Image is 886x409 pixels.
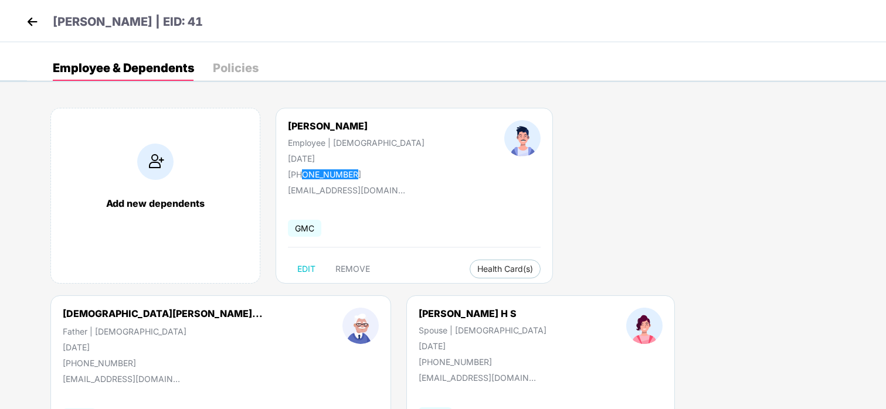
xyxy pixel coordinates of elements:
[63,358,263,368] div: [PHONE_NUMBER]
[53,13,203,31] p: [PERSON_NAME] | EID: 41
[626,308,663,344] img: profileImage
[297,264,315,274] span: EDIT
[63,326,263,336] div: Father | [DEMOGRAPHIC_DATA]
[288,169,425,179] div: [PHONE_NUMBER]
[53,62,194,74] div: Employee & Dependents
[63,197,248,209] div: Add new dependents
[137,144,174,180] img: addIcon
[342,308,379,344] img: profileImage
[419,341,546,351] div: [DATE]
[63,374,180,384] div: [EMAIL_ADDRESS][DOMAIN_NAME]
[419,373,536,383] div: [EMAIL_ADDRESS][DOMAIN_NAME]
[63,342,263,352] div: [DATE]
[213,62,259,74] div: Policies
[288,138,425,148] div: Employee | [DEMOGRAPHIC_DATA]
[23,13,41,30] img: back
[419,325,546,335] div: Spouse | [DEMOGRAPHIC_DATA]
[63,308,263,319] div: [DEMOGRAPHIC_DATA][PERSON_NAME]...
[470,260,541,278] button: Health Card(s)
[326,260,379,278] button: REMOVE
[288,220,321,237] span: GMC
[288,185,405,195] div: [EMAIL_ADDRESS][DOMAIN_NAME]
[419,308,546,319] div: [PERSON_NAME] H S
[504,120,541,156] img: profileImage
[288,154,425,163] div: [DATE]
[288,260,325,278] button: EDIT
[419,357,546,367] div: [PHONE_NUMBER]
[288,120,425,132] div: [PERSON_NAME]
[477,266,533,272] span: Health Card(s)
[335,264,370,274] span: REMOVE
